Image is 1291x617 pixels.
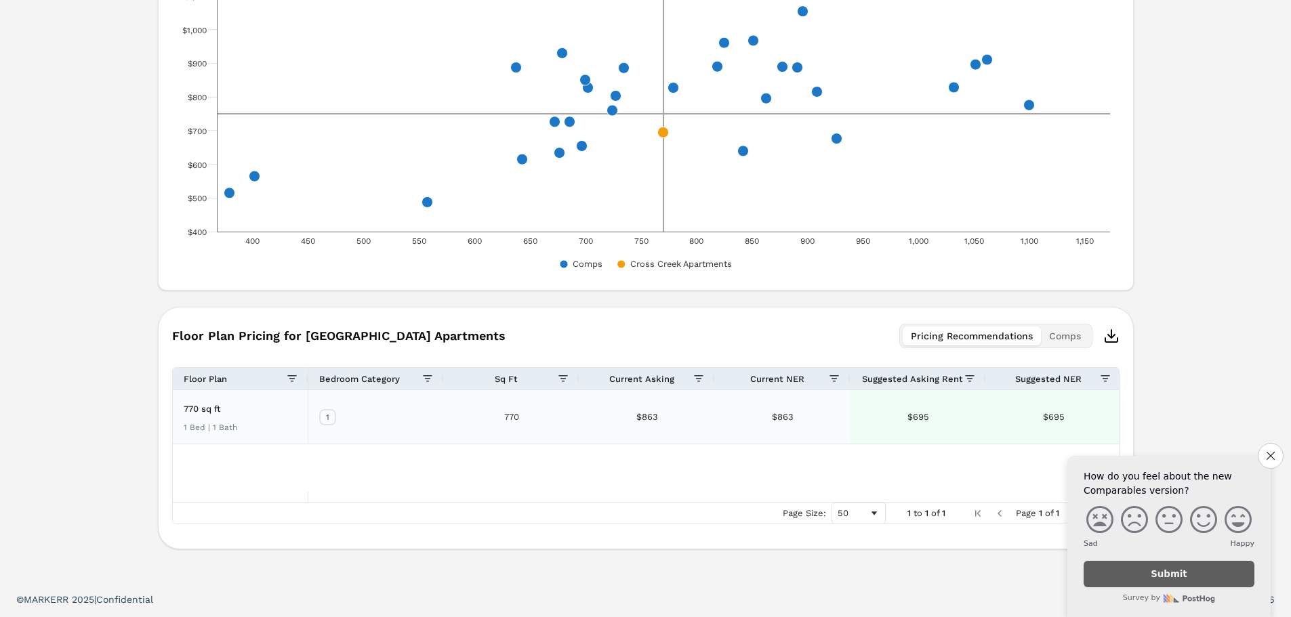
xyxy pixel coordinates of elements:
[831,133,842,144] path: x, 920, 671.45. Comps.
[411,236,426,246] text: 550
[319,374,400,384] span: Bedroom Category
[668,83,678,93] path: x, 776, 825. Comps.
[986,390,1122,444] div: $695
[224,188,234,198] path: x, 375, 510. Comps.
[634,236,648,246] text: 750
[422,196,432,207] path: x, 550, 490. Comps.
[522,236,537,246] text: 650
[495,374,518,384] span: Sq Ft
[1056,508,1059,518] span: 1
[582,82,593,93] path: x, 698, 830. Comps.
[578,236,592,246] text: 700
[444,390,579,444] div: 770
[188,194,207,203] text: $500
[610,90,621,101] path: x, 736, 808. Comps.
[579,390,715,444] div: $863
[630,259,731,269] text: Cross Creek Apartments
[907,508,911,518] span: 1
[777,62,787,72] path: x, 868, 885. Comps.
[797,6,808,17] path: x, 900, 1,060. Comps.
[573,259,602,269] text: Comps
[903,326,1041,345] button: Pricing Recommendations
[556,47,567,58] path: x, 677, 930. Comps.
[188,161,207,170] text: $600
[467,236,481,246] text: 600
[558,251,602,261] button: Show Comps
[981,54,992,65] path: x, 1055, 905. Comps.
[689,236,703,246] text: 800
[579,75,590,85] path: x, 690, 858.33. Comps.
[750,374,804,384] span: Current NER
[811,86,822,97] path: x, 903, 815. Comps.
[715,390,851,444] div: $863
[1015,374,1082,384] span: Suggested NER
[931,508,939,518] span: of
[657,127,668,137] g: Cross Creek Apartments, scatter plot 2 of 2 with 1 point.
[760,93,771,104] path: x, 870, 795. Comps.
[948,82,959,93] path: x, 1022, 835. Comps.
[224,6,1034,208] g: Comps, scatter plot 1 of 2 with 30 points.
[245,236,260,246] text: 400
[783,508,826,518] div: Page Size:
[737,146,748,156] path: x, 850, 645. Comps.
[549,116,560,127] path: x, 682, 730. Comps.
[942,508,945,518] span: 1
[1041,326,1089,345] button: Comps
[184,374,227,384] span: Floor Plan
[249,171,260,182] path: x, 410, 555. Comps.
[994,508,1005,519] div: Previous Page
[184,422,237,433] div: 1 Bed | 1 Bath
[188,93,207,102] text: $800
[356,236,371,246] text: 500
[182,26,207,35] text: $1,000
[914,508,922,518] span: to
[718,37,729,48] path: x, 831, 970. Comps.
[188,228,207,237] text: $400
[832,503,886,524] div: Page Size
[184,404,221,414] span: 770 sq ft
[851,390,986,444] div: $695
[745,236,759,246] text: 850
[554,148,565,158] path: x, 675, 630. Comps.
[1045,508,1053,518] span: of
[747,35,758,46] path: x, 845, 960. Comps.
[96,594,153,605] span: Confidential
[301,236,315,246] text: 450
[964,236,983,246] text: 1,050
[1076,236,1094,246] text: 1,150
[856,236,870,246] text: 950
[1016,508,1036,518] span: Page
[72,594,96,605] span: 2025 |
[618,62,629,73] path: x, 740, 878.33. Comps.
[908,236,928,246] text: 1,000
[925,508,928,518] span: 1
[1039,508,1042,518] span: 1
[172,330,506,342] span: Floor Plan Pricing for [GEOGRAPHIC_DATA] Apartments
[564,116,575,127] path: x, 684, 730. Comps.
[616,251,733,261] button: Show Cross Creek Apartments
[712,61,722,72] path: x, 828, 895. Comps.
[1023,100,1034,110] path: x, 1100, 775. Comps.
[16,594,24,605] span: ©
[188,59,207,68] text: $900
[510,62,521,73] path: x, 630, 878.33. Comps.
[24,594,72,605] span: MARKERR
[1021,236,1038,246] text: 1,100
[609,374,674,384] span: Current Asking
[188,127,207,136] text: $700
[862,374,963,384] span: Suggested Asking Rent
[792,62,802,73] path: x, 897, 880. Comps.
[972,508,983,519] div: First Page
[838,508,869,518] div: 50
[516,154,527,165] path: x, 644, 610. Comps.
[576,140,587,151] path: x, 697, 650. Comps.
[319,409,336,425] div: 1
[657,127,668,137] path: x, 770, 694.93. Cross Creek Apartments.
[800,236,815,246] text: 900
[970,59,981,70] path: x, 1046, 890. Comps.
[607,105,617,116] path: x, 719, 763. Comps.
